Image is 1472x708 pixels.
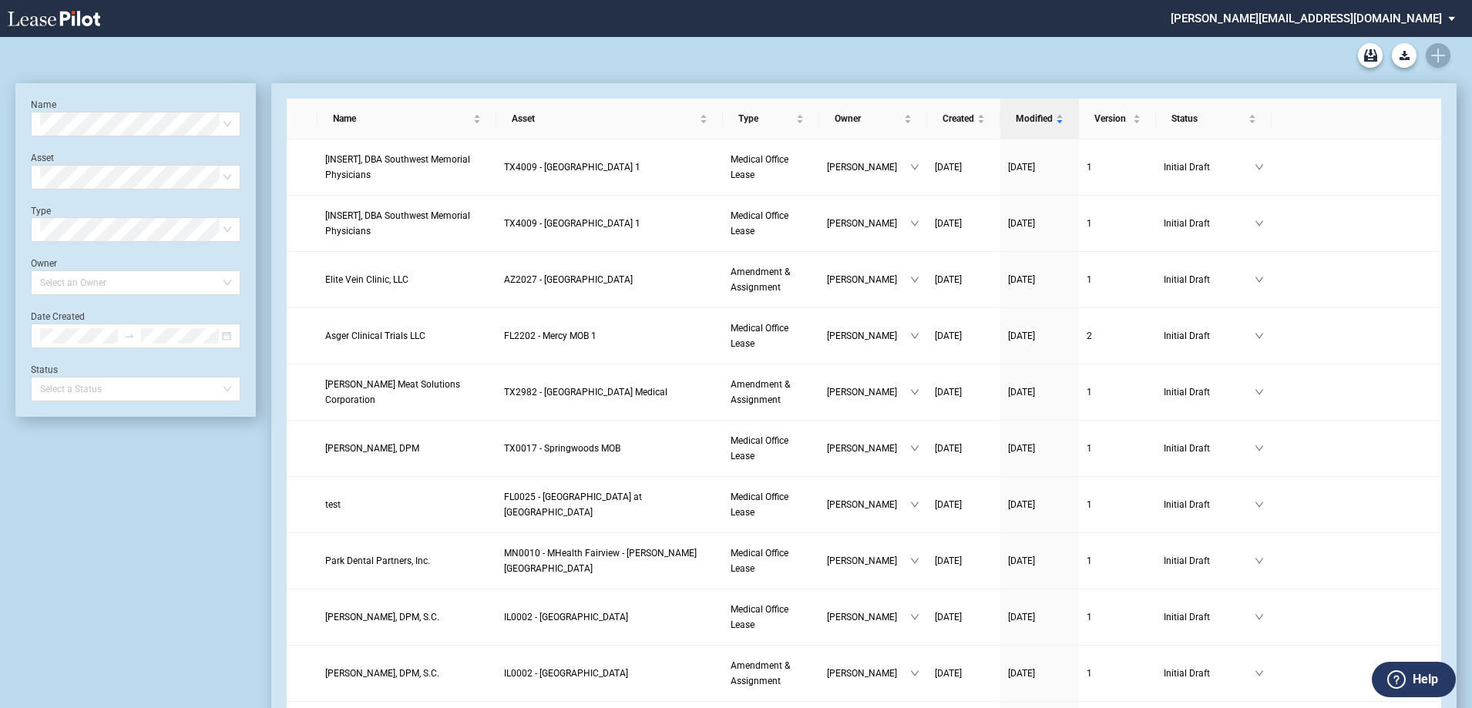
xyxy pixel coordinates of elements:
span: down [910,612,919,622]
span: [DATE] [935,555,962,566]
span: down [910,388,919,397]
a: [PERSON_NAME], DPM, S.C. [325,666,489,681]
span: Initial Draft [1164,216,1255,231]
a: [DATE] [935,497,993,512]
a: 1 [1087,272,1148,287]
span: IL0002 - Remington Medical Commons [504,668,628,679]
span: Initial Draft [1164,328,1255,344]
a: [DATE] [935,666,993,681]
span: 1 [1087,668,1092,679]
span: Amendment & Assignment [731,660,790,686]
span: [PERSON_NAME] [827,216,910,231]
span: AZ2027 - Medical Plaza III [504,274,633,285]
label: Name [31,99,56,110]
a: [DATE] [935,159,993,175]
th: Version [1079,99,1156,139]
a: [INSERT], DBA Southwest Memorial Physicians [325,152,489,183]
button: Download Blank Form [1392,43,1417,68]
a: Archive [1358,43,1383,68]
a: TX4009 - [GEOGRAPHIC_DATA] 1 [504,159,715,175]
a: TX2982 - [GEOGRAPHIC_DATA] Medical [504,384,715,400]
a: 1 [1087,159,1148,175]
span: MN0010 - MHealth Fairview - Victor Gardens [504,548,697,574]
span: down [910,163,919,172]
a: [DATE] [935,216,993,231]
span: FL2202 - Mercy MOB 1 [504,331,597,341]
a: 1 [1087,609,1148,625]
a: [DATE] [935,272,993,287]
span: Initial Draft [1164,384,1255,400]
span: Aaron Kim, DPM, S.C. [325,668,439,679]
a: [DATE] [935,441,993,456]
a: [DATE] [1008,553,1071,569]
a: FL2202 - Mercy MOB 1 [504,328,715,344]
span: FL0025 - Medical Village at Maitland [504,492,642,518]
span: 2 [1087,331,1092,341]
span: [PERSON_NAME] [827,441,910,456]
span: Medical Office Lease [731,210,788,237]
span: Medical Office Lease [731,492,788,518]
label: Status [31,364,58,375]
label: Type [31,206,51,216]
a: Medical Office Lease [731,152,812,183]
a: [DATE] [935,328,993,344]
button: Help [1372,662,1456,697]
span: down [1255,275,1264,284]
span: down [1255,444,1264,453]
a: [DATE] [935,384,993,400]
span: [DATE] [1008,387,1035,398]
span: down [910,444,919,453]
a: Amendment & Assignment [731,377,812,408]
a: [DATE] [1008,159,1071,175]
span: TX2982 - Rosedale Medical [504,387,667,398]
span: to [124,331,135,341]
span: down [910,331,919,341]
a: 1 [1087,384,1148,400]
span: Status [1171,111,1245,126]
th: Modified [1000,99,1079,139]
span: down [1255,331,1264,341]
th: Name [318,99,496,139]
span: Initial Draft [1164,159,1255,175]
span: Aaron Kim, DPM, S.C. [325,612,439,622]
span: 1 [1087,499,1092,510]
span: [DATE] [1008,499,1035,510]
span: Michael Frazier, DPM [325,443,419,454]
a: AZ2027 - [GEOGRAPHIC_DATA] [504,272,715,287]
span: down [1255,556,1264,565]
span: [DATE] [1008,668,1035,679]
span: TX4009 - Southwest Plaza 1 [504,162,640,173]
a: [DATE] [1008,328,1071,344]
a: [DATE] [1008,497,1071,512]
span: test [325,499,341,510]
span: [DATE] [935,612,962,622]
span: swap-right [124,331,135,341]
a: Amendment & Assignment [731,264,812,295]
span: 1 [1087,274,1092,285]
a: [DATE] [1008,384,1071,400]
th: Status [1156,99,1272,139]
a: Medical Office Lease [731,320,812,351]
a: [DATE] [1008,666,1071,681]
th: Asset [496,99,723,139]
a: [DATE] [1008,216,1071,231]
a: [DATE] [935,609,993,625]
a: Asger Clinical Trials LLC [325,328,489,344]
a: [DATE] [1008,441,1071,456]
span: Name [333,111,470,126]
span: down [1255,163,1264,172]
span: [DATE] [1008,162,1035,173]
span: [DATE] [935,443,962,454]
span: Initial Draft [1164,553,1255,569]
span: [PERSON_NAME] [827,553,910,569]
a: [PERSON_NAME], DPM, S.C. [325,609,489,625]
span: [DATE] [1008,443,1035,454]
a: Park Dental Partners, Inc. [325,553,489,569]
a: 1 [1087,216,1148,231]
span: down [910,219,919,228]
span: down [910,500,919,509]
a: [DATE] [935,553,993,569]
a: test [325,497,489,512]
span: Initial Draft [1164,609,1255,625]
span: down [910,556,919,565]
